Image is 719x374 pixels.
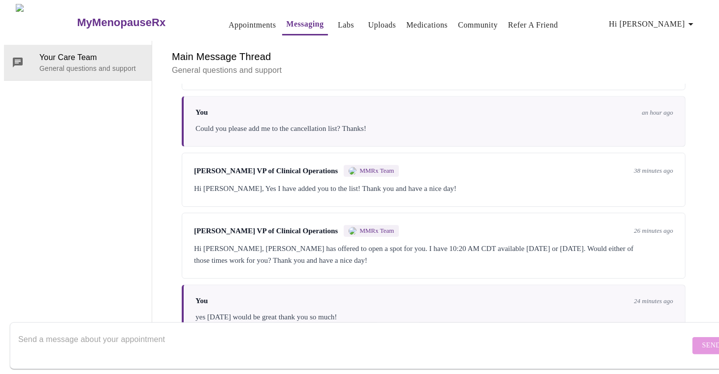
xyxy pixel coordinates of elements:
span: Hi [PERSON_NAME] [609,17,697,31]
div: Hi [PERSON_NAME], Yes I have added you to the list! Thank you and have a nice day! [194,183,673,194]
span: MMRx Team [359,167,394,175]
span: You [196,108,208,117]
div: Hi [PERSON_NAME], [PERSON_NAME] has offered to open a spot for you. I have 10:20 AM CDT available... [194,243,673,266]
span: 38 minutes ago [634,167,673,175]
img: MMRX [349,227,357,235]
span: You [196,297,208,305]
span: Your Care Team [39,52,144,63]
button: Community [454,15,502,35]
span: MMRx Team [359,227,394,235]
img: MyMenopauseRx Logo [16,4,76,41]
a: Community [458,18,498,32]
a: Medications [406,18,448,32]
span: 24 minutes ago [634,297,673,305]
a: Appointments [229,18,276,32]
a: Refer a Friend [508,18,558,32]
h6: Main Message Thread [172,49,695,64]
p: General questions and support [39,63,144,73]
p: General questions and support [172,64,695,76]
div: Could you please add me to the cancellation list? Thanks! [196,123,673,134]
button: Uploads [364,15,400,35]
button: Medications [402,15,452,35]
h3: MyMenopauseRx [77,16,166,29]
span: [PERSON_NAME] VP of Clinical Operations [194,227,338,235]
div: Your Care TeamGeneral questions and support [4,45,152,80]
a: MyMenopauseRx [76,5,205,40]
a: Messaging [286,17,324,31]
button: Labs [330,15,362,35]
span: [PERSON_NAME] VP of Clinical Operations [194,167,338,175]
a: Labs [338,18,354,32]
button: Refer a Friend [504,15,562,35]
a: Uploads [368,18,396,32]
textarea: Send a message about your appointment [18,330,690,361]
button: Messaging [282,14,327,35]
button: Appointments [225,15,280,35]
span: 26 minutes ago [634,227,673,235]
span: an hour ago [642,109,673,117]
div: yes [DATE] would be great thank you so much! [196,311,673,323]
button: Hi [PERSON_NAME] [605,14,701,34]
img: MMRX [349,167,357,175]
